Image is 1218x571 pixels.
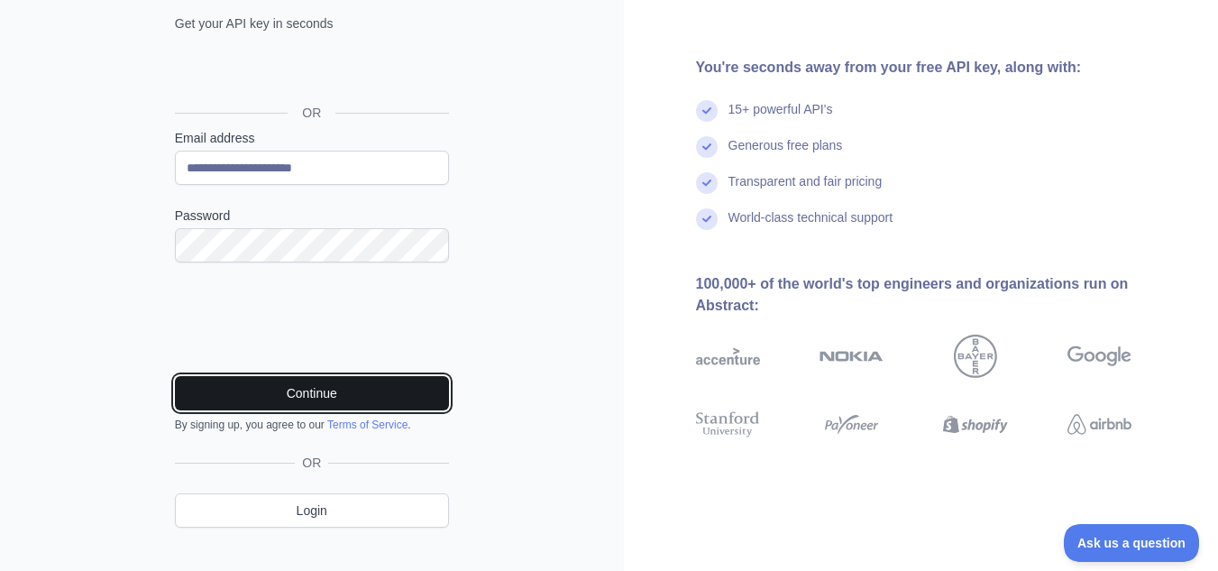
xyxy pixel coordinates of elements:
[288,104,335,122] span: OR
[820,335,884,378] img: nokia
[1064,524,1200,562] iframe: Toggle Customer Support
[728,136,843,172] div: Generous free plans
[327,419,408,431] a: Terms of Service
[175,14,449,32] p: Get your API key in seconds
[175,284,449,355] iframe: To enrich screen reader interactions, please activate Accessibility in Grammarly extension settings
[728,208,893,244] div: World-class technical support
[728,172,883,208] div: Transparent and fair pricing
[175,376,449,410] button: Continue
[728,100,833,136] div: 15+ powerful API's
[954,335,997,378] img: bayer
[1067,409,1131,441] img: airbnb
[696,335,760,378] img: accenture
[175,207,449,225] label: Password
[175,493,449,528] a: Login
[166,52,454,92] iframe: Sign in with Google Button
[820,409,884,441] img: payoneer
[696,172,718,194] img: check mark
[696,273,1190,317] div: 100,000+ of the world's top engineers and organizations run on Abstract:
[696,57,1190,78] div: You're seconds away from your free API key, along with:
[696,208,718,230] img: check mark
[175,129,449,147] label: Email address
[175,418,449,432] div: By signing up, you agree to our .
[696,409,760,441] img: stanford university
[943,409,1007,441] img: shopify
[696,100,718,122] img: check mark
[696,136,718,158] img: check mark
[1067,335,1131,378] img: google
[295,454,328,472] span: OR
